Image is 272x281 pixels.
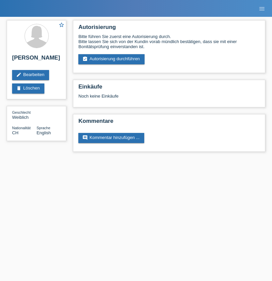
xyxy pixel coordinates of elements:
[78,118,260,128] h2: Kommentare
[12,110,37,120] div: Weiblich
[78,83,260,94] h2: Einkäufe
[82,56,88,62] i: assignment_turned_in
[78,24,260,34] h2: Autorisierung
[259,5,265,12] i: menu
[78,94,260,104] div: Noch keine Einkäufe
[59,22,65,28] i: star_border
[37,130,51,135] span: English
[37,126,50,130] span: Sprache
[255,6,269,10] a: menu
[12,126,31,130] span: Nationalität
[12,70,49,80] a: editBearbeiten
[12,83,44,94] a: deleteLöschen
[16,72,22,77] i: edit
[82,135,88,140] i: comment
[78,54,145,64] a: assignment_turned_inAutorisierung durchführen
[59,22,65,29] a: star_border
[78,34,260,49] div: Bitte führen Sie zuerst eine Autorisierung durch. Bitte lassen Sie sich von der Kundin vorab münd...
[16,85,22,91] i: delete
[12,130,18,135] span: Schweiz
[78,133,144,143] a: commentKommentar hinzufügen ...
[12,110,31,114] span: Geschlecht
[12,55,61,65] h2: [PERSON_NAME]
